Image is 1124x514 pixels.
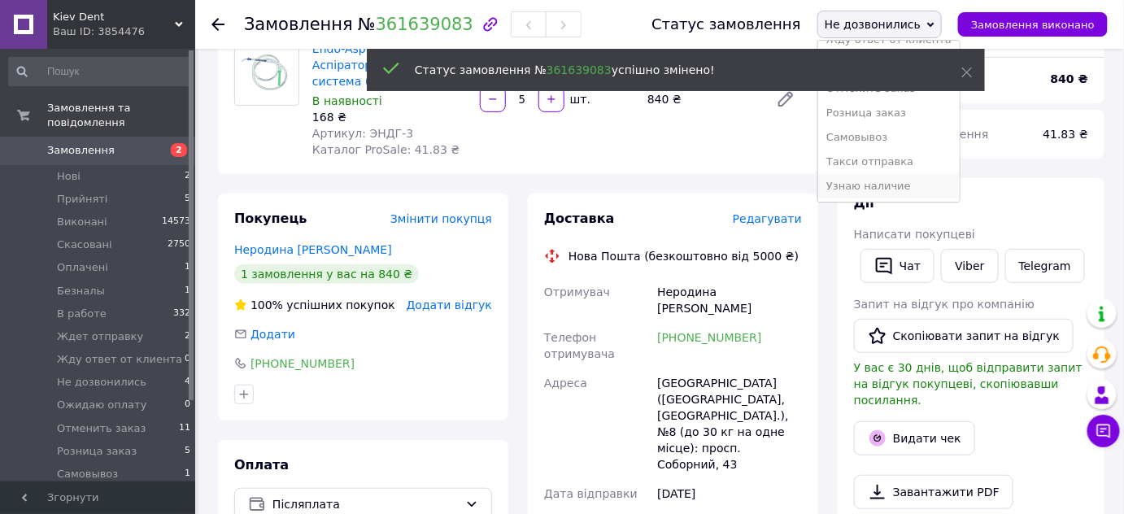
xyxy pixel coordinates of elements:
[654,368,805,479] div: [GEOGRAPHIC_DATA] ([GEOGRAPHIC_DATA], [GEOGRAPHIC_DATA].), №8 (до 30 кг на одне місце): просп. Со...
[57,398,146,412] span: Ожидаю оплату
[185,398,190,412] span: 0
[179,421,190,436] span: 11
[971,19,1095,31] span: Замовлення виконано
[818,174,960,198] li: Узнаю наличие
[544,285,610,298] span: Отримувач
[57,444,137,459] span: Розница заказ
[544,211,615,226] span: Доставка
[1005,249,1085,283] a: Telegram
[272,495,459,513] span: Післяплата
[547,63,612,76] a: 361639083
[57,421,146,436] span: Отменить заказ
[57,329,143,344] span: Ждет отправку
[654,479,805,508] div: [DATE]
[185,329,190,344] span: 2
[57,169,81,184] span: Нові
[544,377,587,390] span: Адреса
[1051,72,1088,85] b: 840 ₴
[185,467,190,481] span: 1
[312,94,382,107] span: В наявності
[854,421,975,455] button: Видати чек
[733,212,802,225] span: Редагувати
[251,328,295,341] span: Додати
[235,44,298,102] img: Endo-Aspirator,Ендо-Аспіратор, аспіраційна система (Cerkamed)
[825,18,921,31] span: Не дозвонились
[211,16,224,33] div: Повернутися назад
[854,298,1035,311] span: Запит на відгук про компанію
[654,277,805,323] div: Неродина [PERSON_NAME]
[57,215,107,229] span: Виконані
[185,444,190,459] span: 5
[312,109,467,125] div: 168 ₴
[57,467,118,481] span: Самовывоз
[185,352,190,367] span: 0
[854,319,1074,353] button: Скопіювати запит на відгук
[234,211,307,226] span: Покупець
[390,212,492,225] span: Змінити покупця
[657,331,761,344] a: [PHONE_NUMBER]
[171,143,187,157] span: 2
[415,62,921,78] div: Статус замовлення № успішно змінено!
[234,457,289,473] span: Оплата
[57,284,105,298] span: Безналы
[651,16,801,33] div: Статус замовлення
[312,42,450,88] a: Endo-Aspirator,Ендо-Аспіратор, аспіраційна система (Cerkamed)
[312,127,413,140] span: Артикул: ЭНДГ-3
[958,12,1108,37] button: Замовлення виконано
[234,297,395,313] div: успішних покупок
[185,169,190,184] span: 2
[854,475,1013,509] a: Завантажити PDF
[244,15,353,34] span: Замовлення
[566,91,592,107] div: шт.
[407,298,492,311] span: Додати відгук
[57,375,146,390] span: Не дозвонились
[185,260,190,275] span: 1
[53,10,175,24] span: Kiev Dent
[47,101,195,130] span: Замовлення та повідомлення
[185,284,190,298] span: 1
[544,487,638,500] span: Дата відправки
[168,237,190,252] span: 2750
[818,125,960,150] li: Самовывоз
[53,24,195,39] div: Ваш ID: 3854476
[564,248,803,264] div: Нова Пошта (безкоштовно від 5000 ₴)
[818,150,960,174] li: Такси отправка
[162,215,190,229] span: 14573
[234,264,419,284] div: 1 замовлення у вас на 840 ₴
[57,307,107,321] span: В работе
[8,57,192,86] input: Пошук
[185,375,190,390] span: 4
[251,357,355,370] a: [PHONE_NUMBER]
[358,15,473,34] span: №
[854,195,874,211] span: Дії
[544,331,615,360] span: Телефон отримувача
[854,361,1083,407] span: У вас є 30 днів, щоб відправити запит на відгук покупцеві, скопіювавши посилання.
[860,249,934,283] button: Чат
[251,298,283,311] span: 100%
[57,352,182,367] span: Жду ответ от клиента
[185,192,190,207] span: 5
[173,307,190,321] span: 332
[57,260,108,275] span: Оплачені
[818,101,960,125] li: Розница заказ
[854,228,975,241] span: Написати покупцеві
[1087,415,1120,447] button: Чат з покупцем
[1043,128,1088,141] span: 41.83 ₴
[641,88,763,111] div: 840 ₴
[47,143,115,158] span: Замовлення
[312,143,460,156] span: Каталог ProSale: 41.83 ₴
[57,192,107,207] span: Прийняті
[769,83,802,115] a: Редагувати
[376,15,473,34] a: 361639083
[57,237,112,252] span: Скасовані
[234,243,392,256] a: Неродина [PERSON_NAME]
[941,249,998,283] a: Viber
